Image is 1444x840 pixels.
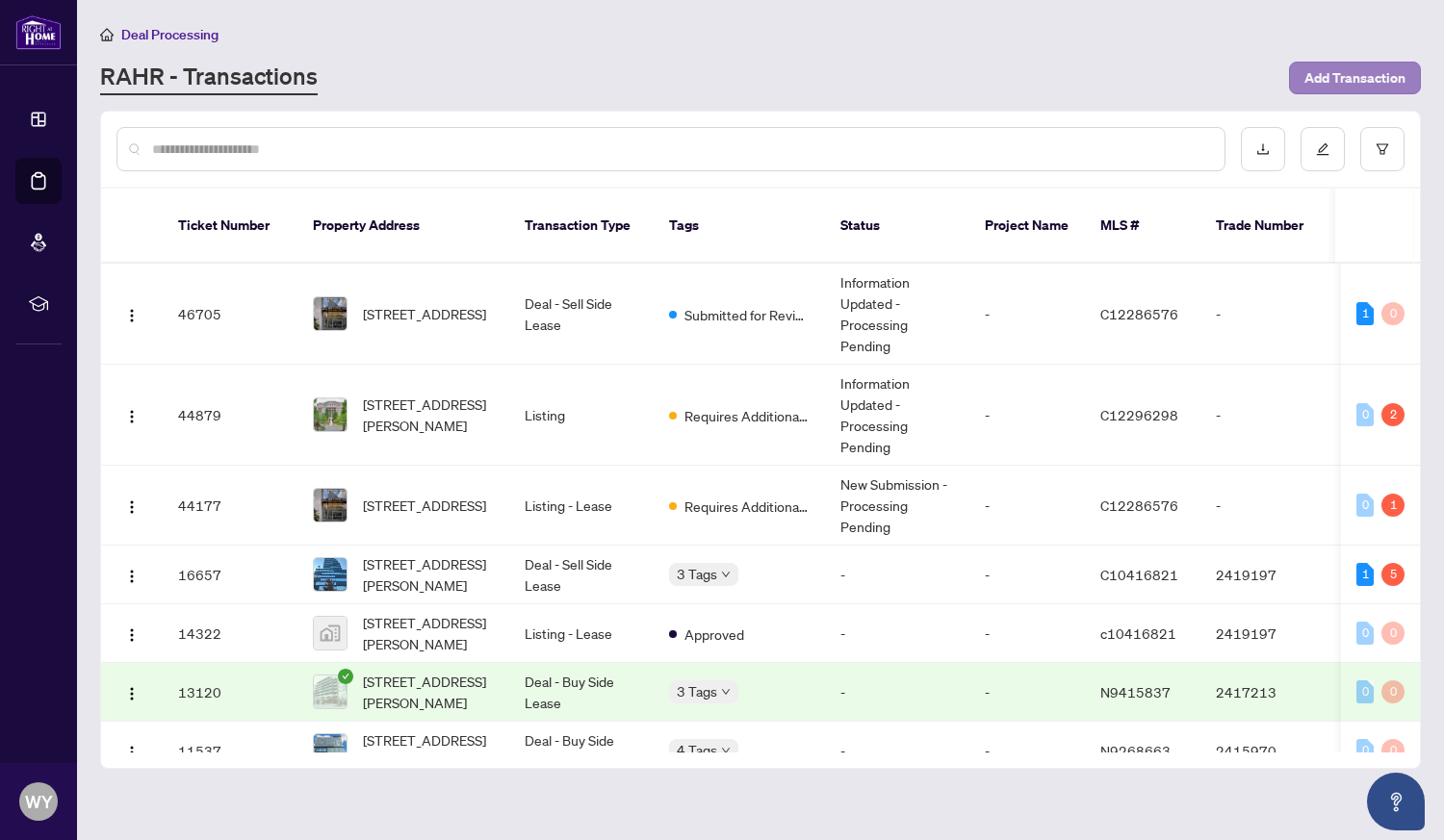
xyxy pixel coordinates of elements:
[1200,663,1335,722] td: 2417213
[1200,466,1335,546] td: -
[163,663,297,722] td: 13120
[825,189,969,264] th: Status
[677,563,717,585] span: 3 Tags
[124,686,140,701] img: Logo
[1241,127,1285,171] button: download
[100,28,114,41] span: home
[163,722,297,780] td: 11537
[1381,622,1405,645] div: 0
[1356,494,1374,517] div: 0
[1367,773,1425,830] button: Open asap
[1301,127,1345,171] button: edit
[1360,127,1405,171] button: filter
[1376,142,1389,156] span: filter
[314,734,347,767] img: thumbnail-img
[825,365,969,466] td: Information Updated - Processing Pending
[124,569,140,584] img: Logo
[116,490,147,521] button: Logo
[121,26,219,43] span: Deal Processing
[1356,403,1374,426] div: 0
[1381,563,1405,586] div: 5
[1100,742,1171,759] span: N9268663
[1100,496,1178,514] span: C12286576
[721,687,731,697] span: down
[1381,494,1405,517] div: 1
[1100,683,1171,700] span: N9415837
[314,675,347,708] img: thumbnail-img
[509,189,654,264] th: Transaction Type
[1200,604,1335,663] td: 2419197
[969,546,1085,604] td: -
[124,308,140,323] img: Logo
[124,745,140,760] img: Logo
[721,570,731,579] span: down
[1200,365,1335,466] td: -
[363,553,494,596] span: [STREET_ADDRESS][PERSON_NAME]
[314,398,347,431] img: thumbnail-img
[684,405,810,426] span: Requires Additional Docs
[684,496,810,517] span: Requires Additional Docs
[1381,680,1405,703] div: 0
[509,663,654,722] td: Deal - Buy Side Lease
[1085,189,1200,264] th: MLS #
[163,189,297,264] th: Ticket Number
[684,624,744,645] span: Approved
[721,746,731,755] span: down
[509,604,654,663] td: Listing - Lease
[969,189,1085,264] th: Project Name
[314,617,347,649] img: thumbnail-img
[1356,622,1374,645] div: 0
[116,676,147,707] button: Logo
[314,558,347,591] img: thumbnail-img
[1304,63,1405,93] span: Add Transaction
[363,729,494,772] span: [STREET_ADDRESS][PERSON_NAME]
[124,627,140,643] img: Logo
[1289,62,1421,94] button: Add Transaction
[1100,305,1178,322] span: C12286576
[509,722,654,780] td: Deal - Buy Side Sale
[1356,302,1374,325] div: 1
[116,298,147,329] button: Logo
[1316,142,1329,156] span: edit
[1381,403,1405,426] div: 2
[1200,546,1335,604] td: 2419197
[1200,264,1335,365] td: -
[509,546,654,604] td: Deal - Sell Side Lease
[163,466,297,546] td: 44177
[825,722,969,780] td: -
[1100,406,1178,423] span: C12296298
[163,365,297,466] td: 44879
[969,663,1085,722] td: -
[363,394,494,436] span: [STREET_ADDRESS][PERSON_NAME]
[677,680,717,702] span: 3 Tags
[124,409,140,424] img: Logo
[1381,302,1405,325] div: 0
[825,663,969,722] td: -
[116,618,147,649] button: Logo
[163,604,297,663] td: 14322
[25,788,53,815] span: WY
[825,466,969,546] td: New Submission - Processing Pending
[363,612,494,654] span: [STREET_ADDRESS][PERSON_NAME]
[314,489,347,522] img: thumbnail-img
[825,264,969,365] td: Information Updated - Processing Pending
[363,671,494,713] span: [STREET_ADDRESS][PERSON_NAME]
[15,14,62,50] img: logo
[314,297,347,330] img: thumbnail-img
[1256,142,1270,156] span: download
[1356,739,1374,762] div: 0
[1356,680,1374,703] div: 0
[969,365,1085,466] td: -
[969,604,1085,663] td: -
[116,735,147,766] button: Logo
[116,399,147,430] button: Logo
[654,189,825,264] th: Tags
[1200,722,1335,780] td: 2415970
[297,189,509,264] th: Property Address
[363,303,486,324] span: [STREET_ADDRESS]
[684,304,810,325] span: Submitted for Review
[509,264,654,365] td: Deal - Sell Side Lease
[825,604,969,663] td: -
[100,61,318,95] a: RAHR - Transactions
[163,264,297,365] td: 46705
